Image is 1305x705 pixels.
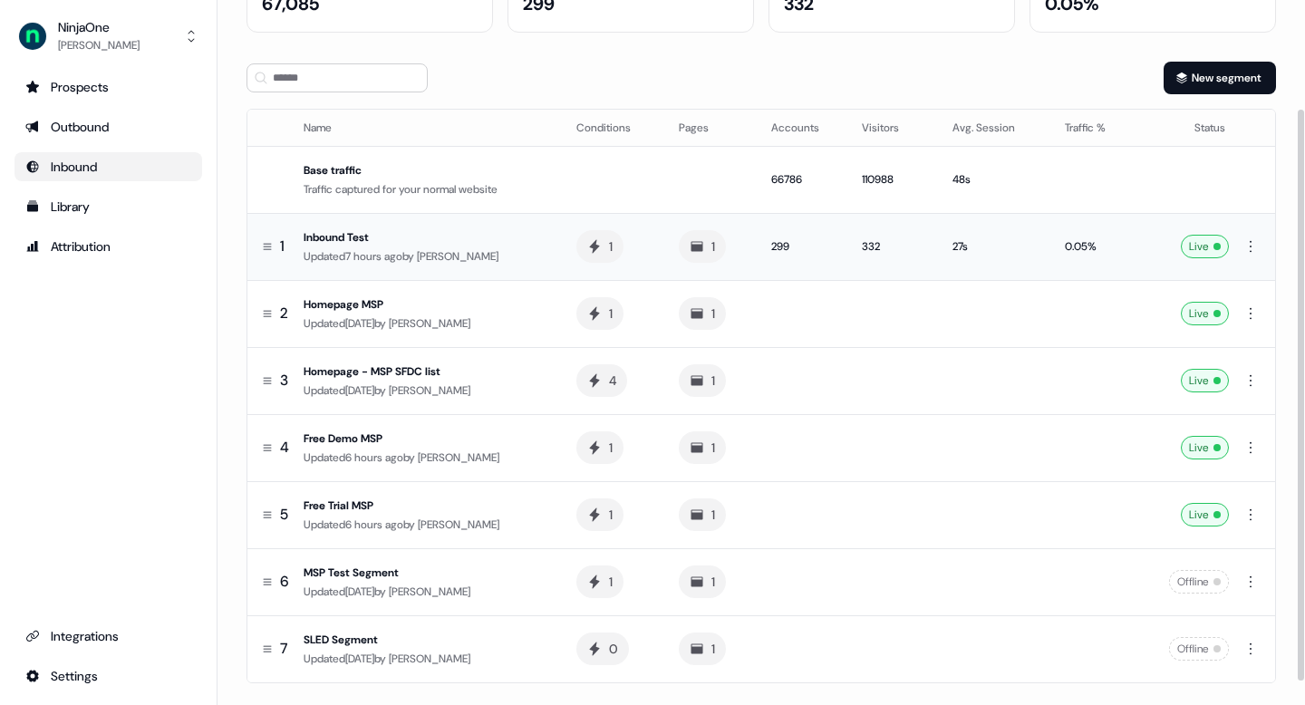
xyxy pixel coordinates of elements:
button: 1 [679,431,726,464]
div: Updated [DATE] by [304,314,547,333]
div: 1 [711,372,715,390]
a: Go to prospects [14,72,202,101]
button: 1 [679,297,726,330]
div: Offline [1169,570,1229,594]
div: 1 [609,506,613,524]
div: Updated 7 hours ago by [304,247,547,266]
div: Live [1181,369,1229,392]
a: Go to Inbound [14,152,202,181]
div: Live [1181,503,1229,526]
div: 4 [609,372,616,390]
div: Free Demo MSP [304,430,547,448]
div: Traffic captured for your normal website [304,180,547,198]
div: 0 [609,640,618,658]
div: 1 [711,304,715,323]
div: 1 [711,506,715,524]
div: Live [1181,436,1229,459]
span: [PERSON_NAME] [389,652,470,666]
div: 27s [952,237,1035,256]
div: [PERSON_NAME] [58,36,140,54]
div: Free Trial MSP [304,497,547,515]
span: [PERSON_NAME] [417,249,498,264]
span: 6 [280,572,288,592]
div: 332 [862,237,923,256]
span: 1 [280,237,285,256]
div: 66786 [771,170,833,188]
button: 4 [576,364,627,397]
button: 1 [576,565,623,598]
div: 1 [711,237,715,256]
div: Live [1181,302,1229,325]
a: Go to integrations [14,622,202,651]
th: Avg. Session [938,110,1049,146]
div: Base traffic [304,161,547,179]
a: Go to outbound experience [14,112,202,141]
div: 110988 [862,170,923,188]
div: 1 [711,640,715,658]
div: Outbound [25,118,191,136]
div: Inbound [25,158,191,176]
button: 1 [679,565,726,598]
div: Homepage - MSP SFDC list [304,362,547,381]
th: Accounts [757,110,847,146]
div: 1 [609,237,613,256]
span: 2 [280,304,288,324]
div: 0.05% [1065,237,1121,256]
div: Updated 6 hours ago by [304,516,547,534]
span: 3 [280,371,288,391]
div: Prospects [25,78,191,96]
a: Go to attribution [14,232,202,261]
button: New segment [1164,62,1276,94]
span: 5 [280,505,288,525]
span: [PERSON_NAME] [418,517,499,532]
span: [PERSON_NAME] [389,383,470,398]
div: Integrations [25,627,191,645]
button: 1 [576,431,623,464]
button: 1 [576,230,623,263]
th: Visitors [847,110,938,146]
button: 1 [679,498,726,531]
button: 1 [679,633,726,665]
div: 1 [609,439,613,457]
div: Inbound Test [304,228,547,246]
div: NinjaOne [58,18,140,36]
div: Settings [25,667,191,685]
div: Live [1181,235,1229,258]
div: 1 [711,573,715,591]
span: 4 [280,438,289,458]
button: 1 [576,498,623,531]
div: MSP Test Segment [304,564,547,582]
div: Library [25,198,191,216]
div: SLED Segment [304,631,547,649]
button: 1 [679,364,726,397]
div: Updated 6 hours ago by [304,449,547,467]
div: Updated [DATE] by [304,381,547,400]
div: Offline [1169,637,1229,661]
button: NinjaOne[PERSON_NAME] [14,14,202,58]
div: 1 [609,573,613,591]
div: 1 [711,439,715,457]
div: Attribution [25,237,191,256]
div: Updated [DATE] by [304,583,547,601]
th: Conditions [562,110,663,146]
span: [PERSON_NAME] [389,316,470,331]
button: 1 [679,230,726,263]
div: Updated [DATE] by [304,650,547,668]
span: 7 [280,639,287,659]
div: 1 [609,304,613,323]
th: Name [296,110,562,146]
th: Traffic % [1050,110,1136,146]
div: 299 [771,237,833,256]
th: Pages [664,110,758,146]
a: Go to integrations [14,662,202,691]
div: Status [1150,119,1225,137]
span: [PERSON_NAME] [389,584,470,599]
a: Go to templates [14,192,202,221]
span: [PERSON_NAME] [418,450,499,465]
div: 48s [952,170,1035,188]
button: 1 [576,297,623,330]
div: Homepage MSP [304,295,547,314]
